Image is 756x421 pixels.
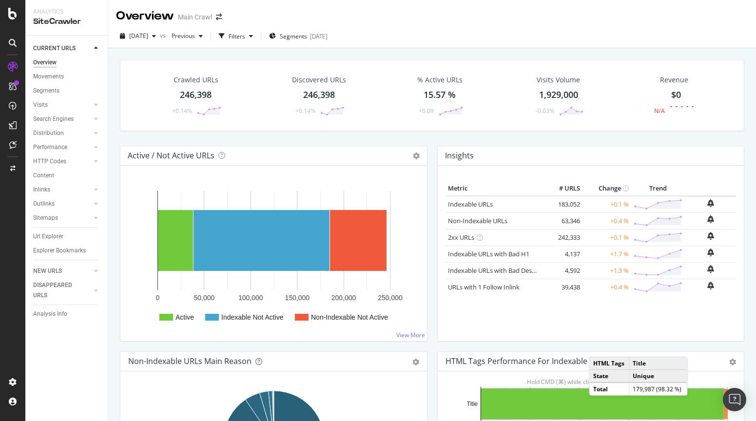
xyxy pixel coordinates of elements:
[536,107,554,115] div: -0.03%
[238,294,263,302] text: 100,000
[33,100,48,110] div: Visits
[156,294,160,302] text: 0
[445,149,474,162] h4: Insights
[590,369,629,383] td: State
[33,100,91,110] a: Visits
[707,265,714,273] div: bell-plus
[33,213,58,223] div: Sitemaps
[543,279,582,295] td: 39,438
[33,43,76,54] div: CURRENT URLS
[582,181,631,196] th: Change
[168,32,195,40] span: Previous
[33,16,100,27] div: SiteCrawler
[448,266,554,275] a: Indexable URLs with Bad Description
[378,294,403,302] text: 250,000
[448,233,474,242] a: 2xx URLs
[582,212,631,229] td: +0.4 %
[215,28,257,44] button: Filters
[707,249,714,256] div: bell-plus
[448,283,520,291] a: URLs with 1 Follow Inlink
[707,215,714,223] div: bell-plus
[33,128,91,138] a: Distribution
[129,32,148,40] span: 2025 Oct. 9th
[33,171,54,181] div: Content
[543,196,582,213] td: 183,052
[265,28,331,44] button: Segments[DATE]
[292,75,346,85] div: Discovered URLs
[707,199,714,207] div: bell-plus
[33,246,86,256] div: Explorer Bookmarks
[33,43,91,54] a: CURRENT URLS
[33,231,101,242] a: Url Explorer
[448,200,493,209] a: Indexable URLs
[466,401,478,407] text: Title
[539,89,578,101] div: 1,929,000
[33,142,67,153] div: Performance
[631,181,685,196] th: Trend
[33,114,74,124] div: Search Engines
[33,156,91,167] a: HTTP Codes
[33,266,62,276] div: NEW URLS
[629,357,687,370] td: Title
[33,199,91,209] a: Outlinks
[194,294,214,302] text: 50,000
[285,294,310,302] text: 150,000
[33,57,57,68] div: Overview
[448,249,529,258] a: Indexable URLs with Bad H1
[537,75,580,85] div: Visits Volume
[707,232,714,240] div: bell-plus
[582,279,631,295] td: +0.4 %
[582,262,631,279] td: +1.3 %
[33,86,101,96] a: Segments
[33,280,91,301] a: DISAPPEARED URLS
[543,229,582,246] td: 242,333
[33,199,55,209] div: Outlinks
[543,246,582,262] td: 4,137
[446,356,608,366] div: HTML Tags Performance for Indexable URLs
[174,75,218,85] div: Crawled URLs
[33,72,101,82] a: Movements
[128,181,419,333] svg: A chart.
[654,107,665,115] div: N/A
[303,89,335,101] div: 246,398
[280,32,307,40] span: Segments
[229,32,245,40] div: Filters
[671,89,681,100] span: $0
[33,266,91,276] a: NEW URLS
[33,309,67,319] div: Analysis Info
[723,388,746,411] div: Open Intercom Messenger
[168,28,207,44] button: Previous
[417,75,463,85] div: % Active URLs
[543,262,582,279] td: 4,592
[172,107,192,115] div: +0.14%
[543,181,582,196] th: # URLS
[448,216,507,225] a: Non-Indexable URLs
[590,357,629,370] td: HTML Tags
[33,72,64,82] div: Movements
[629,383,687,395] td: 179,987 (98.32 %)
[116,8,174,24] div: Overview
[33,57,101,68] a: Overview
[33,114,91,124] a: Search Engines
[707,282,714,289] div: bell-plus
[175,313,194,321] text: Active
[331,294,356,302] text: 200,000
[33,156,66,167] div: HTTP Codes
[660,75,688,85] span: Revenue
[33,142,91,153] a: Performance
[446,181,544,196] th: Metric
[590,383,629,395] td: Total
[160,31,168,39] span: vs
[33,128,64,138] div: Distribution
[216,14,222,20] div: arrow-right-arrow-left
[582,246,631,262] td: +1.7 %
[629,369,687,383] td: Unique
[33,280,82,301] div: DISAPPEARED URLS
[413,153,420,159] i: Options
[582,196,631,213] td: +0.1 %
[33,246,101,256] a: Explorer Bookmarks
[128,149,214,162] h4: Active / Not Active URLs
[128,356,252,366] div: Non-Indexable URLs Main Reason
[33,171,101,181] a: Content
[412,359,419,365] div: gear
